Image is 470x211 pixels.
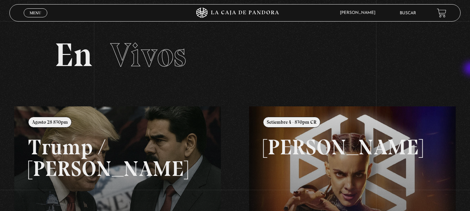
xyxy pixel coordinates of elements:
[437,8,446,18] a: View your shopping cart
[336,11,382,15] span: [PERSON_NAME]
[27,17,43,22] span: Cerrar
[30,11,41,15] span: Menu
[110,35,186,75] span: Vivos
[55,39,416,72] h2: En
[400,11,416,15] a: Buscar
